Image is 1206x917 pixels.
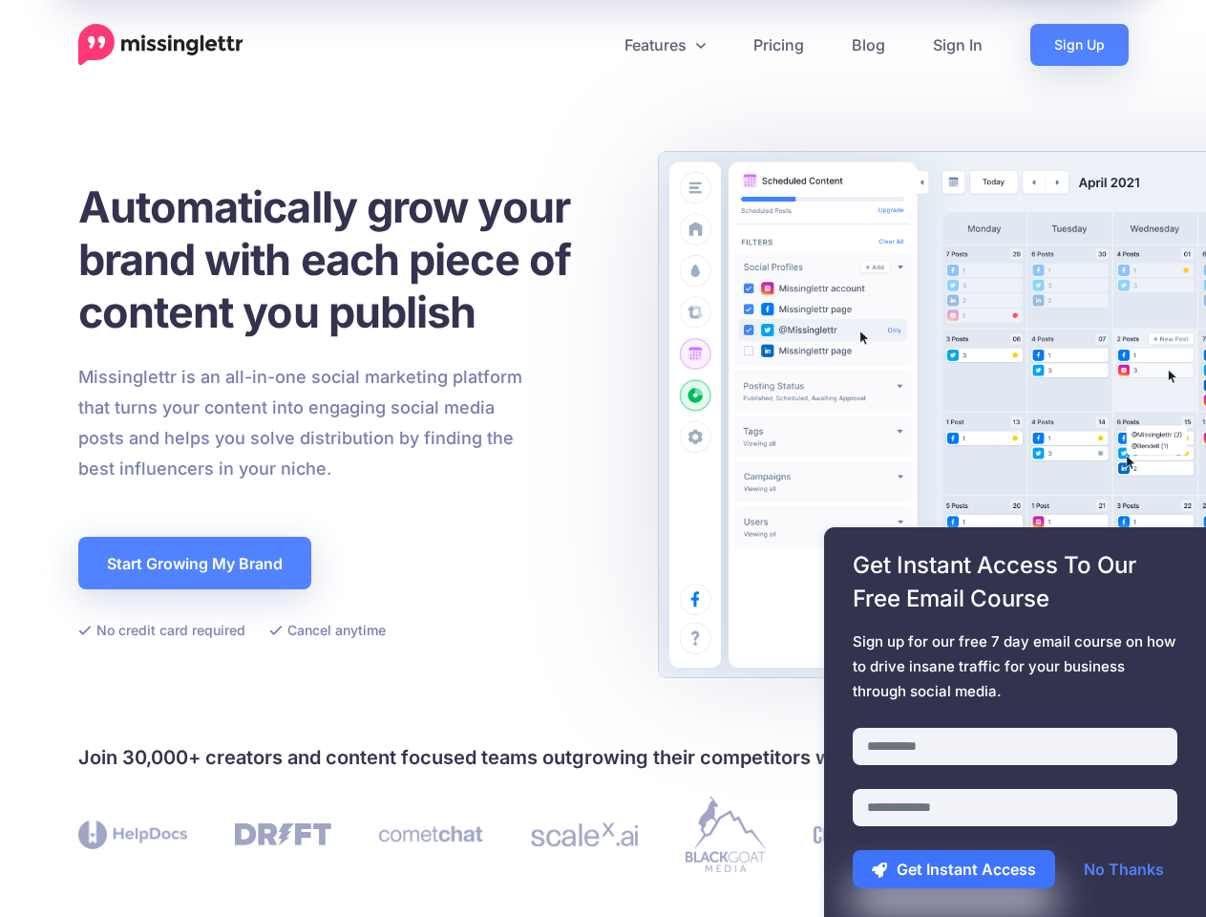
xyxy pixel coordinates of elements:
[853,629,1177,704] span: Sign up for our free 7 day email course on how to drive insane traffic for your business through ...
[78,181,618,338] h1: Automatically grow your brand with each piece of content you publish
[78,24,243,66] a: Home
[909,24,1006,66] a: Sign In
[78,537,311,589] a: Start Growing My Brand
[730,24,828,66] a: Pricing
[1065,850,1183,888] a: No Thanks
[78,742,1129,773] h4: Join 30,000+ creators and content focused teams outgrowing their competitors with Missinglettr
[78,362,523,484] p: Missinglettr is an all-in-one social marketing platform that turns your content into engaging soc...
[601,24,730,66] a: Features
[1030,24,1129,66] a: Sign Up
[853,850,1055,888] button: Get Instant Access
[828,24,909,66] a: Blog
[853,548,1177,615] span: Get Instant Access To Our Free Email Course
